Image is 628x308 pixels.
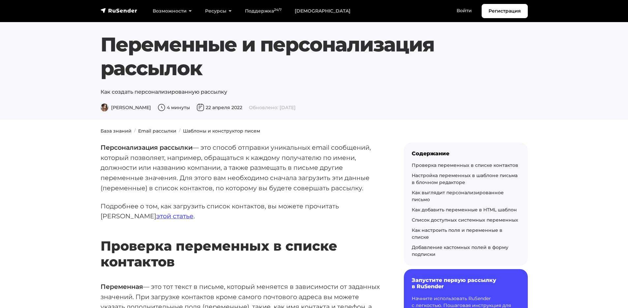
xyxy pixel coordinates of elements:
h6: Запустите первую рассылку в RuSender [412,277,520,290]
a: Как выглядит персонализированное письмо [412,190,504,202]
a: [DEMOGRAPHIC_DATA] [288,4,357,18]
div: Содержание [412,150,520,157]
a: База знаний [101,128,132,134]
span: 22 апреля 2022 [196,105,242,110]
span: 4 минуты [158,105,190,110]
a: Email рассылки [138,128,176,134]
img: Дата публикации [196,104,204,111]
a: Список доступных системных переменных [412,217,518,223]
p: Как создать персонализированную рассылку [101,88,528,96]
h1: Переменные и персонализация рассылок [101,33,528,80]
a: Поддержка24/7 [238,4,288,18]
img: RuSender [101,7,137,14]
nav: breadcrumb [97,128,532,135]
a: Регистрация [482,4,528,18]
a: Войти [450,4,478,17]
a: Возможности [146,4,198,18]
sup: 24/7 [274,8,282,12]
img: Время чтения [158,104,165,111]
p: — это способ отправки уникальных email сообщений, который позволяет, например, обращаться к каждо... [101,142,383,193]
a: Ресурсы [198,4,238,18]
strong: Переменная [101,283,143,291]
h2: Проверка переменных в списке контактов [101,219,383,270]
a: этой статье [156,212,194,220]
a: Настройка переменных в шаблоне письма в блочном редакторе [412,172,518,185]
span: Обновлено: [DATE] [249,105,296,110]
span: [PERSON_NAME] [101,105,151,110]
strong: Персонализация рассылки [101,143,193,151]
a: Как настроить поля и переменные в списке [412,227,502,240]
p: Подробнее о том, как загрузить список контактов, вы можете прочитать [PERSON_NAME] . [101,201,383,221]
a: Как добавить переменные в HTML шаблон [412,207,517,213]
a: Шаблоны и конструктор писем [183,128,260,134]
a: Добавление кастомных полей в форму подписки [412,244,508,257]
a: Проверка переменных в списке контактов [412,162,518,168]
